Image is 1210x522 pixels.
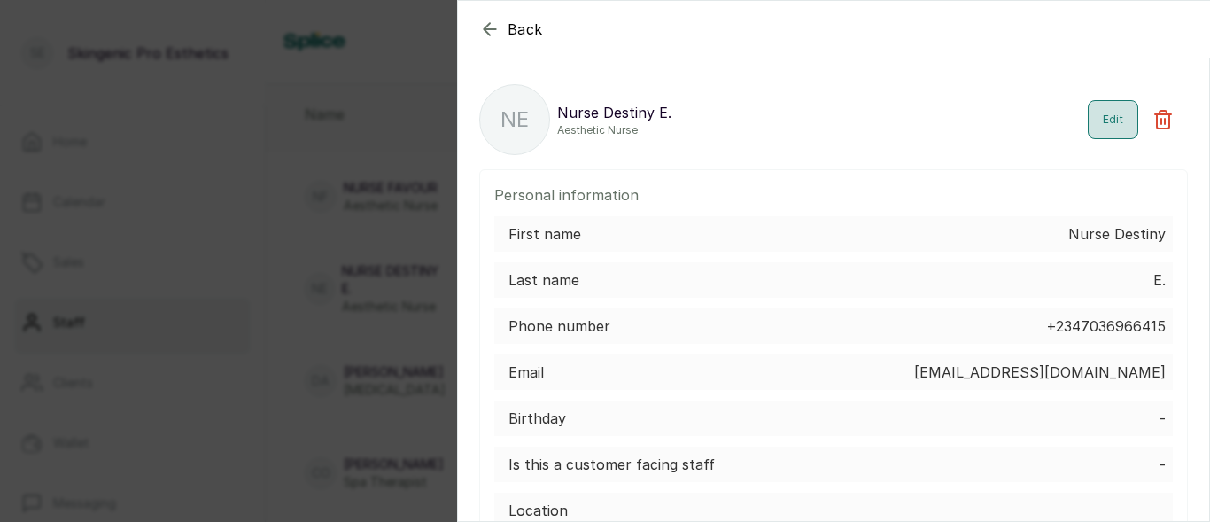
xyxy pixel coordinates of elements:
[494,184,1173,206] p: Personal information
[1068,223,1166,245] p: Nurse Destiny
[508,269,579,291] p: Last name
[508,454,715,475] p: Is this a customer facing staff
[1160,454,1166,475] p: -
[914,362,1166,383] p: [EMAIL_ADDRESS][DOMAIN_NAME]
[508,19,543,40] span: Back
[1160,408,1166,429] p: -
[508,362,544,383] p: Email
[508,408,566,429] p: Birthday
[1153,269,1166,291] p: E.
[1088,100,1138,139] button: Edit
[508,223,581,245] p: First name
[557,123,671,137] p: Aesthetic Nurse
[1046,316,1166,337] p: +234 7036966415
[557,102,671,123] p: Nurse Destiny E.
[479,19,543,40] button: Back
[508,316,610,337] p: Phone number
[508,500,568,521] p: Location
[500,104,529,136] p: NE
